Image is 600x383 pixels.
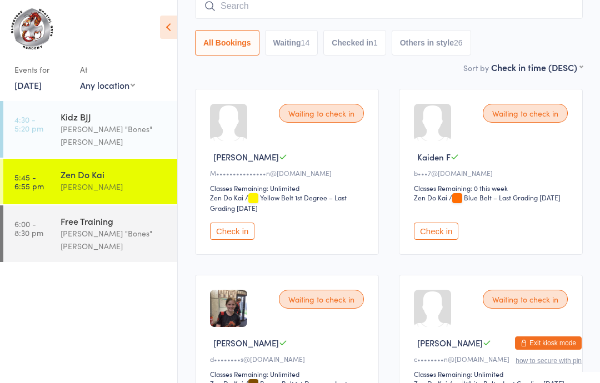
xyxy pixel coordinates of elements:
[61,168,168,180] div: Zen Do Kai
[210,193,347,213] span: / Yellow Belt 1st Degree – Last Grading [DATE]
[14,173,44,190] time: 5:45 - 6:55 pm
[80,61,135,79] div: At
[11,8,53,49] img: Gladstone Martial Arts Academy
[417,337,483,349] span: [PERSON_NAME]
[414,168,571,178] div: b•••
[414,354,571,364] div: c••••••••
[210,193,243,202] div: Zen Do Kai
[515,336,582,350] button: Exit kiosk mode
[373,38,378,47] div: 1
[195,30,259,56] button: All Bookings
[392,30,471,56] button: Others in style26
[323,30,386,56] button: Checked in1
[3,205,177,262] a: 6:00 -8:30 pmFree Training[PERSON_NAME] "Bones" [PERSON_NAME]
[61,110,168,123] div: Kidz BJJ
[279,290,364,309] div: Waiting to check in
[491,61,583,73] div: Check in time (DESC)
[210,168,367,178] div: M•••••••••••••••
[483,104,568,123] div: Waiting to check in
[210,183,367,193] div: Classes Remaining: Unlimited
[463,62,489,73] label: Sort by
[449,193,561,202] span: / Blue Belt – Last Grading [DATE]
[213,337,279,349] span: [PERSON_NAME]
[210,369,367,379] div: Classes Remaining: Unlimited
[265,30,318,56] button: Waiting14
[3,159,177,204] a: 5:45 -6:55 pmZen Do Kai[PERSON_NAME]
[454,38,463,47] div: 26
[80,79,135,91] div: Any location
[14,79,42,91] a: [DATE]
[61,180,168,193] div: [PERSON_NAME]
[301,38,310,47] div: 14
[417,151,451,163] span: Kaiden F
[279,104,364,123] div: Waiting to check in
[483,290,568,309] div: Waiting to check in
[14,219,43,237] time: 6:00 - 8:30 pm
[414,193,447,202] div: Zen Do Kai
[61,227,168,253] div: [PERSON_NAME] "Bones" [PERSON_NAME]
[414,183,571,193] div: Classes Remaining: 0 this week
[210,223,254,240] button: Check in
[516,357,582,365] button: how to secure with pin
[3,101,177,158] a: 4:30 -5:20 pmKidz BJJ[PERSON_NAME] "Bones" [PERSON_NAME]
[14,61,69,79] div: Events for
[414,223,458,240] button: Check in
[210,354,367,364] div: d••••••••
[61,123,168,148] div: [PERSON_NAME] "Bones" [PERSON_NAME]
[61,215,168,227] div: Free Training
[14,115,43,133] time: 4:30 - 5:20 pm
[414,369,571,379] div: Classes Remaining: Unlimited
[213,151,279,163] span: [PERSON_NAME]
[210,290,247,327] img: image1677483463.png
